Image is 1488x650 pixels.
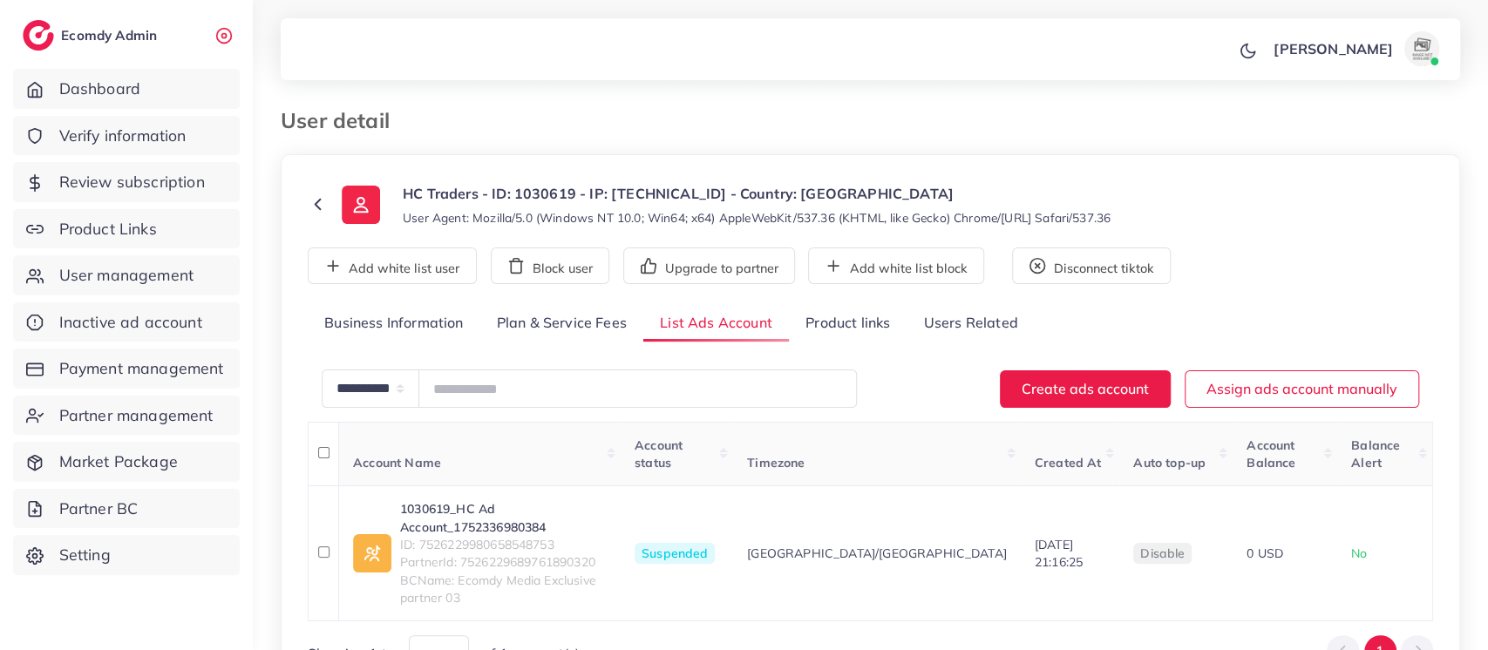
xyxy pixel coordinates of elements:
p: [PERSON_NAME] [1274,38,1393,59]
a: User management [13,255,240,295]
span: Setting [59,544,111,566]
button: Add white list user [308,247,477,284]
a: Dashboard [13,69,240,109]
span: Partner management [59,404,214,427]
img: ic-user-info.36bf1079.svg [342,186,380,224]
a: Product Links [13,209,240,249]
a: Market Package [13,442,240,482]
a: Users Related [907,305,1034,342]
img: avatar [1404,31,1439,66]
span: Inactive ad account [59,311,202,334]
span: PartnerId: 7526229689761890320 [400,553,607,571]
small: User Agent: Mozilla/5.0 (Windows NT 10.0; Win64; x64) AppleWebKit/537.36 (KHTML, like Gecko) Chro... [403,209,1111,227]
a: Product links [789,305,907,342]
span: Review subscription [59,171,205,193]
span: Payment management [59,357,224,380]
span: Dashboard [59,78,140,100]
span: Account status [635,437,683,471]
span: Verify information [59,125,187,147]
span: Account Balance [1247,437,1295,471]
span: Product Links [59,218,157,240]
span: ID: 7526229980658548753 [400,536,607,553]
a: 1030619_HC Ad Account_1752336980384 [400,500,607,536]
a: Business Information [308,305,480,342]
button: Add white list block [808,247,984,284]
button: Disconnect tiktok [1012,247,1171,284]
span: 0 USD [1247,545,1283,561]
a: Payment management [13,349,240,389]
span: No [1351,545,1367,561]
button: Block user [491,247,609,284]
span: [DATE] 21:16:25 [1035,537,1083,570]
span: Partner BC [59,498,139,520]
a: logoEcomdy Admin [23,20,161,51]
a: List Ads Account [643,305,789,342]
span: User management [59,264,194,287]
a: Verify information [13,116,240,156]
span: disable [1140,545,1185,561]
span: Auto top-up [1133,455,1206,471]
span: Suspended [635,543,715,564]
a: Plan & Service Fees [480,305,643,342]
span: Account Name [353,455,441,471]
img: logo [23,20,54,51]
span: Timezone [747,455,805,471]
button: Create ads account [1000,370,1171,408]
img: ic-ad-info.7fc67b75.svg [353,534,391,572]
span: [GEOGRAPHIC_DATA]/[GEOGRAPHIC_DATA] [747,545,1007,562]
span: BCName: Ecomdy Media Exclusive partner 03 [400,572,607,607]
span: Market Package [59,450,178,473]
button: Assign ads account manually [1185,370,1419,408]
a: Setting [13,535,240,575]
a: Inactive ad account [13,302,240,342]
a: Partner management [13,396,240,436]
p: HC Traders - ID: 1030619 - IP: [TECHNICAL_ID] - Country: [GEOGRAPHIC_DATA] [403,183,1111,204]
h2: Ecomdy Admin [61,27,161,44]
h3: User detail [281,108,404,133]
span: Balance Alert [1351,437,1400,471]
a: Partner BC [13,489,240,529]
button: Upgrade to partner [623,247,795,284]
span: Created At [1035,455,1102,471]
a: Review subscription [13,162,240,202]
a: [PERSON_NAME]avatar [1264,31,1446,66]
